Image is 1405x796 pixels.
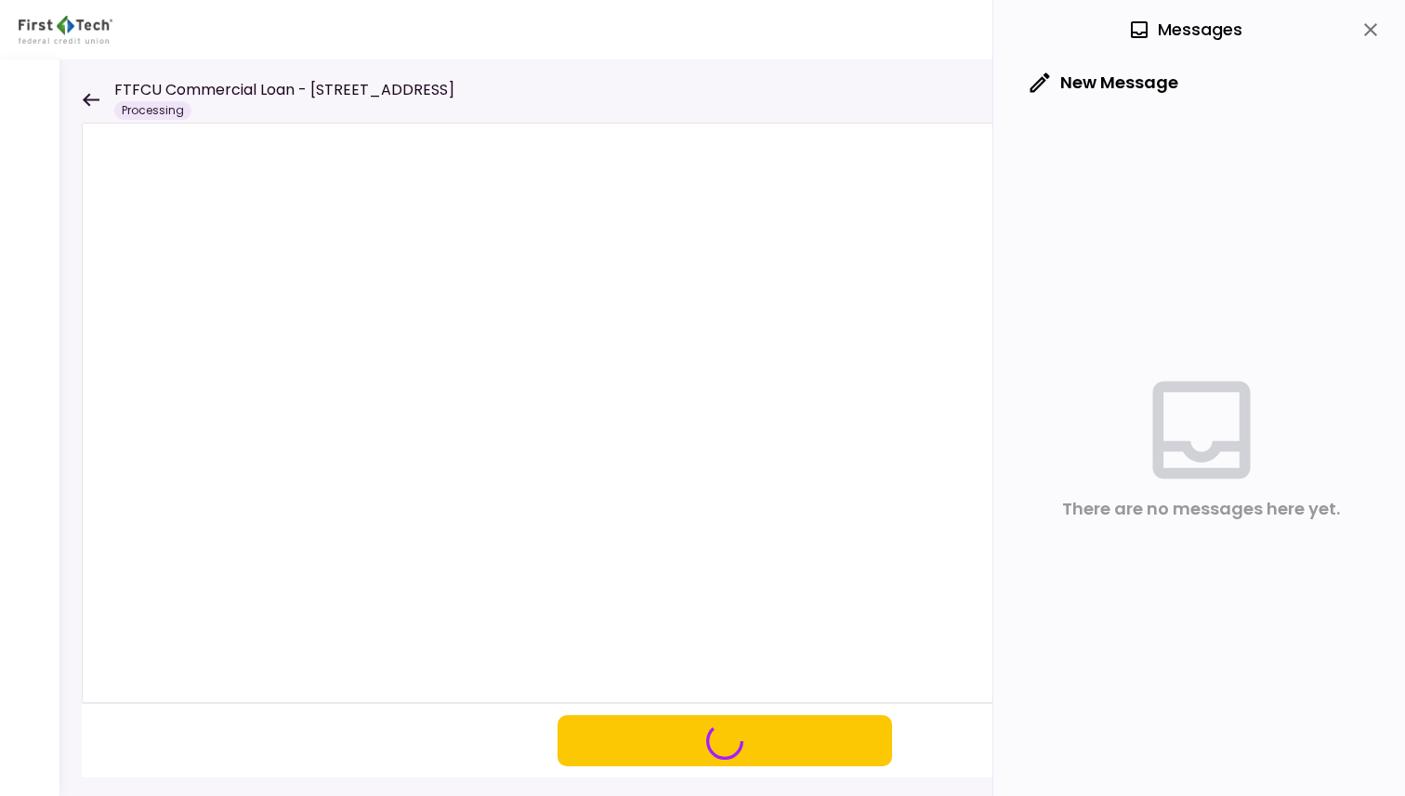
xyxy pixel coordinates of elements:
[114,101,191,120] div: Processing
[1016,59,1193,107] button: New Message
[1128,16,1242,44] div: Messages
[82,123,1368,703] iframe: Welcome
[114,79,454,101] h1: FTFCU Commercial Loan - [STREET_ADDRESS]
[1355,14,1386,46] button: close
[19,16,112,44] img: Partner icon
[1062,495,1340,523] div: There are no messages here yet.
